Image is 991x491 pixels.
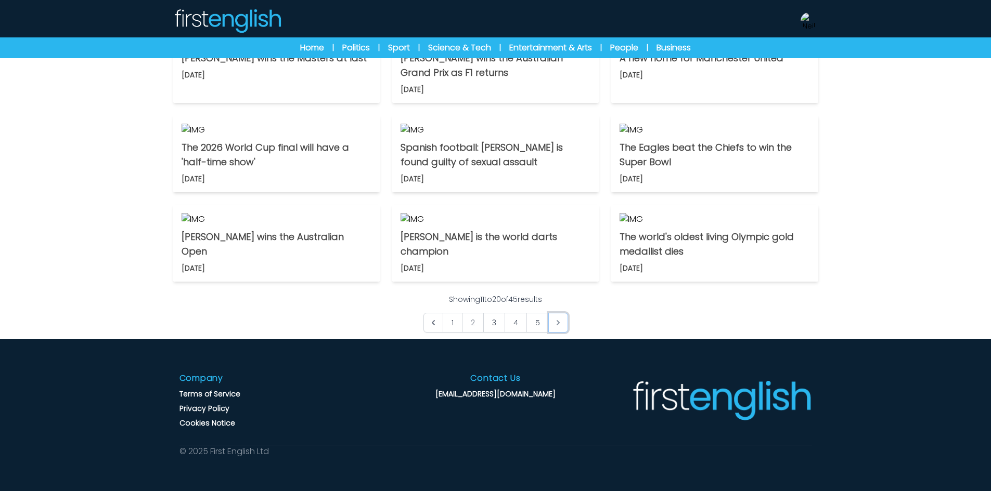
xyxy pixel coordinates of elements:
img: IMG [401,124,590,136]
p: Spanish football: [PERSON_NAME] is found guilty of sexual assault [401,140,590,169]
p: [DATE] [401,263,424,273]
a: IMG Spanish football: [PERSON_NAME] is found guilty of sexual assault [DATE] [392,115,599,192]
img: IMG [401,213,590,225]
a: &laquo; Previous [423,313,443,333]
p: [DATE] [401,84,424,95]
a: IMG [PERSON_NAME] wins the Australian Open [DATE] [173,205,380,282]
p: [PERSON_NAME] wins the Masters at last [182,51,371,65]
p: The Eagles beat the Chiefs to win the Super Bowl [620,140,809,169]
span: 20 [492,294,501,304]
img: IMG [182,213,371,225]
img: Company Logo [630,379,812,421]
p: [DATE] [620,263,643,273]
span: | [600,43,602,53]
a: Science & Tech [428,42,491,54]
span: | [378,43,380,53]
a: Go to page 3 [483,313,505,333]
a: Terms of Service [179,389,240,399]
img: Logo [173,8,281,33]
p: [DATE] [401,174,424,184]
h3: Contact Us [470,372,520,384]
a: Entertainment & Arts [509,42,592,54]
a: Home [300,42,324,54]
span: | [499,43,501,53]
a: Go to page 5 [526,313,549,333]
p: Showing to of results [449,294,542,304]
a: Sport [388,42,410,54]
a: IMG The world's oldest living Olympic gold medallist dies [DATE] [611,205,818,282]
p: [PERSON_NAME] wins the Australian Open [182,230,371,259]
a: People [610,42,638,54]
a: IMG The 2026 World Cup final will have a 'half-time show' [DATE] [173,115,380,192]
p: [PERSON_NAME] wins the Australian Grand Prix as F1 returns [401,51,590,80]
img: IMG [620,124,809,136]
a: IMG [PERSON_NAME] wins the Masters at last [DATE] [173,26,380,103]
a: IMG [PERSON_NAME] is the world darts champion [DATE] [392,205,599,282]
img: Neil Storey [801,12,817,29]
p: A new home for Manchester United [620,51,809,65]
a: Privacy Policy [179,403,229,414]
a: Business [657,42,691,54]
img: IMG [620,213,809,225]
a: Next &raquo; [548,313,568,333]
span: | [418,43,420,53]
p: [DATE] [182,70,205,80]
p: © 2025 First English Ltd [179,445,269,458]
h3: Company [179,372,224,384]
a: IMG The Eagles beat the Chiefs to win the Super Bowl [DATE] [611,115,818,192]
span: | [647,43,648,53]
nav: Pagination Navigation [423,294,568,333]
p: [DATE] [182,263,205,273]
a: IMG [PERSON_NAME] wins the Australian Grand Prix as F1 returns [DATE] [392,26,599,103]
img: IMG [182,124,371,136]
span: 2 [462,313,484,333]
span: 11 [480,294,484,304]
a: Go to page 1 [443,313,462,333]
span: | [332,43,334,53]
a: Politics [342,42,370,54]
p: The world's oldest living Olympic gold medallist dies [620,230,809,259]
p: [PERSON_NAME] is the world darts champion [401,230,590,259]
a: [EMAIL_ADDRESS][DOMAIN_NAME] [435,389,556,399]
span: 45 [508,294,518,304]
p: [DATE] [620,70,643,80]
p: [DATE] [182,174,205,184]
p: [DATE] [620,174,643,184]
p: The 2026 World Cup final will have a 'half-time show' [182,140,371,169]
a: Cookies Notice [179,418,235,428]
a: IMG A new home for Manchester United [DATE] [611,26,818,103]
a: Go to page 4 [505,313,527,333]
